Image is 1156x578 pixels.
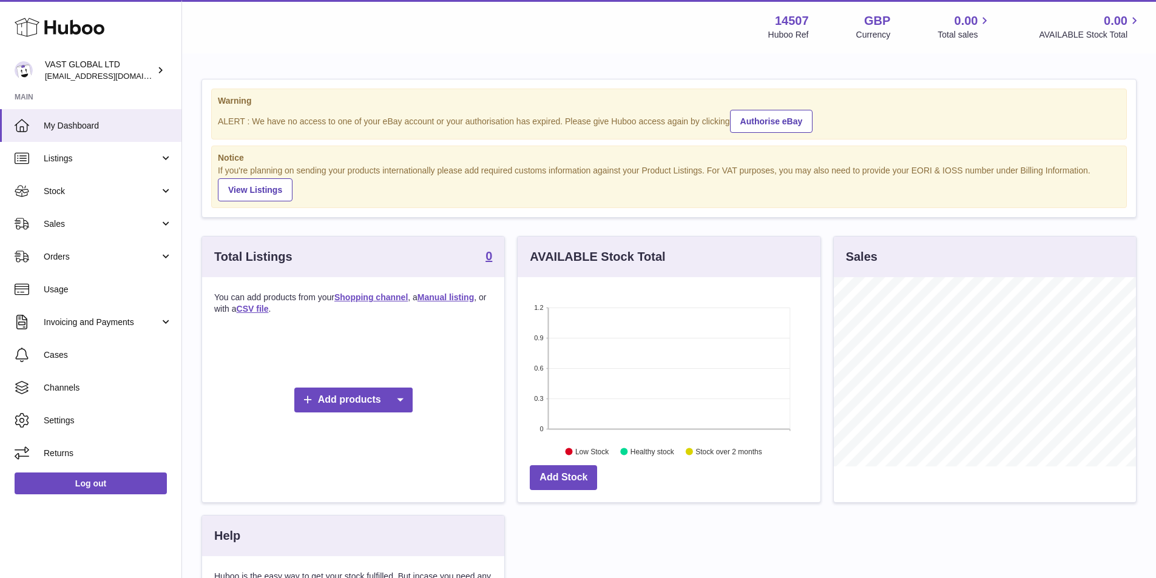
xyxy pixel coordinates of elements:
[864,13,890,29] strong: GBP
[44,186,160,197] span: Stock
[218,152,1120,164] strong: Notice
[530,249,665,265] h3: AVAILABLE Stock Total
[535,365,544,372] text: 0.6
[540,425,544,432] text: 0
[45,71,178,81] span: [EMAIL_ADDRESS][DOMAIN_NAME]
[938,29,992,41] span: Total sales
[44,120,172,132] span: My Dashboard
[1104,13,1127,29] span: 0.00
[218,178,292,201] a: View Listings
[218,95,1120,107] strong: Warning
[15,61,33,79] img: vastglobaluk@gmail.com
[530,465,597,490] a: Add Stock
[856,29,891,41] div: Currency
[44,218,160,230] span: Sales
[955,13,978,29] span: 0.00
[535,334,544,341] text: 0.9
[417,292,474,302] a: Manual listing
[44,349,172,361] span: Cases
[44,415,172,426] span: Settings
[485,250,492,262] strong: 0
[294,388,413,412] a: Add products
[214,249,292,265] h3: Total Listings
[218,165,1120,201] div: If you're planning on sending your products internationally please add required customs informati...
[696,448,762,456] text: Stock over 2 months
[1039,13,1141,41] a: 0.00 AVAILABLE Stock Total
[44,317,160,328] span: Invoicing and Payments
[768,29,809,41] div: Huboo Ref
[214,528,240,544] h3: Help
[44,448,172,459] span: Returns
[214,292,492,315] p: You can add products from your , a , or with a .
[334,292,408,302] a: Shopping channel
[846,249,877,265] h3: Sales
[485,250,492,264] a: 0
[237,304,269,314] a: CSV file
[1039,29,1141,41] span: AVAILABLE Stock Total
[44,153,160,164] span: Listings
[775,13,809,29] strong: 14507
[44,284,172,295] span: Usage
[45,59,154,82] div: VAST GLOBAL LTD
[218,108,1120,133] div: ALERT : We have no access to one of your eBay account or your authorisation has expired. Please g...
[44,251,160,263] span: Orders
[44,382,172,394] span: Channels
[938,13,992,41] a: 0.00 Total sales
[15,472,167,494] a: Log out
[730,110,813,133] a: Authorise eBay
[535,395,544,402] text: 0.3
[575,448,609,456] text: Low Stock
[535,304,544,311] text: 1.2
[630,448,675,456] text: Healthy stock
